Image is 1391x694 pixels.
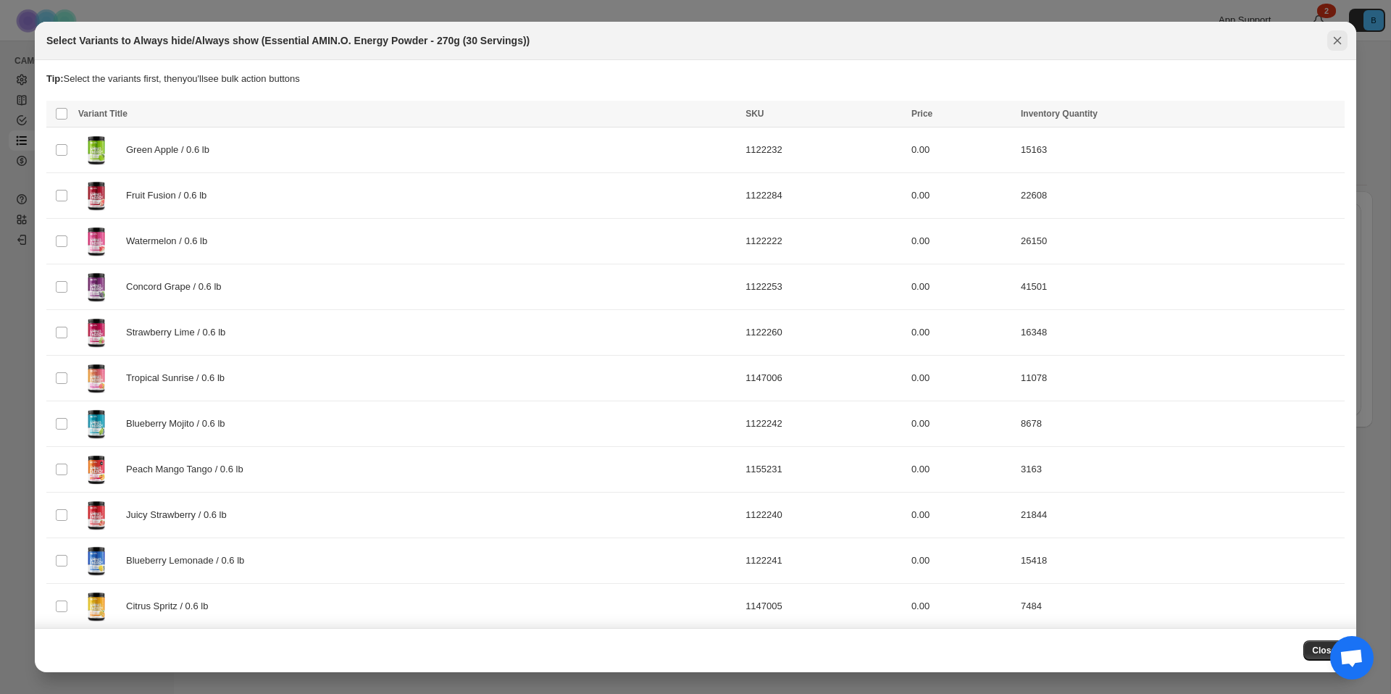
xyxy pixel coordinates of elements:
span: Inventory Quantity [1021,109,1098,119]
td: 0.00 [907,584,1016,630]
img: on-1122260_Image_01.png [78,314,114,351]
td: 1155231 [741,447,907,493]
td: 1122240 [741,493,907,538]
td: 1122253 [741,264,907,310]
td: 21844 [1016,493,1345,538]
span: Green Apple / 0.6 lb [126,143,217,157]
td: 0.00 [907,447,1016,493]
td: 0.00 [907,264,1016,310]
img: on-1122241_Image_01.png [78,543,114,579]
td: 1147005 [741,584,907,630]
td: 1147006 [741,356,907,401]
td: 11078 [1016,356,1345,401]
span: Blueberry Lemonade / 0.6 lb [126,553,252,568]
td: 1122232 [741,127,907,173]
td: 7484 [1016,584,1345,630]
td: 22608 [1016,173,1345,219]
td: 15163 [1016,127,1345,173]
img: on-1122222_Image_01.png [78,223,114,259]
span: Variant Title [78,109,128,119]
img: on-1122240_Image_01.png [78,497,114,533]
strong: Tip: [46,73,64,84]
img: on-1122232_Image_01.png [78,132,114,168]
td: 0.00 [907,173,1016,219]
td: 15418 [1016,538,1345,584]
img: on-1155231_Image_01.png [78,451,114,488]
td: 1122284 [741,173,907,219]
span: Watermelon / 0.6 lb [126,234,215,248]
td: 1122260 [741,310,907,356]
td: 1122241 [741,538,907,584]
span: Peach Mango Tango / 0.6 lb [126,462,251,477]
span: Citrus Spritz / 0.6 lb [126,599,216,614]
div: Open chat [1330,636,1374,680]
img: on-1147006_Image_01.png [78,360,114,396]
span: Strawberry Lime / 0.6 lb [126,325,233,340]
span: Blueberry Mojito / 0.6 lb [126,417,233,431]
td: 0.00 [907,127,1016,173]
p: Select the variants first, then you'll see bulk action buttons [46,72,1345,86]
td: 0.00 [907,219,1016,264]
td: 0.00 [907,493,1016,538]
span: Close [1312,645,1336,656]
img: on-1122242_Image_01.png [78,406,114,442]
img: on-1122253_Image_01.png [78,269,114,305]
td: 26150 [1016,219,1345,264]
td: 0.00 [907,356,1016,401]
td: 1122242 [741,401,907,447]
td: 0.00 [907,538,1016,584]
td: 0.00 [907,310,1016,356]
span: Concord Grape / 0.6 lb [126,280,229,294]
td: 3163 [1016,447,1345,493]
span: Juicy Strawberry / 0.6 lb [126,508,235,522]
span: Tropical Sunrise / 0.6 lb [126,371,233,385]
span: Price [911,109,932,119]
td: 8678 [1016,401,1345,447]
h2: Select Variants to Always hide/Always show (Essential AMIN.O. Energy Powder - 270g (30 Servings)) [46,33,530,48]
td: 1122222 [741,219,907,264]
td: 41501 [1016,264,1345,310]
td: 16348 [1016,310,1345,356]
span: SKU [745,109,764,119]
td: 0.00 [907,401,1016,447]
button: Close [1327,30,1348,51]
img: on-1147005_Image_01.png [78,588,114,624]
img: on-1122284_Image_01.png [78,177,114,214]
button: Close [1303,640,1345,661]
span: Fruit Fusion / 0.6 lb [126,188,214,203]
